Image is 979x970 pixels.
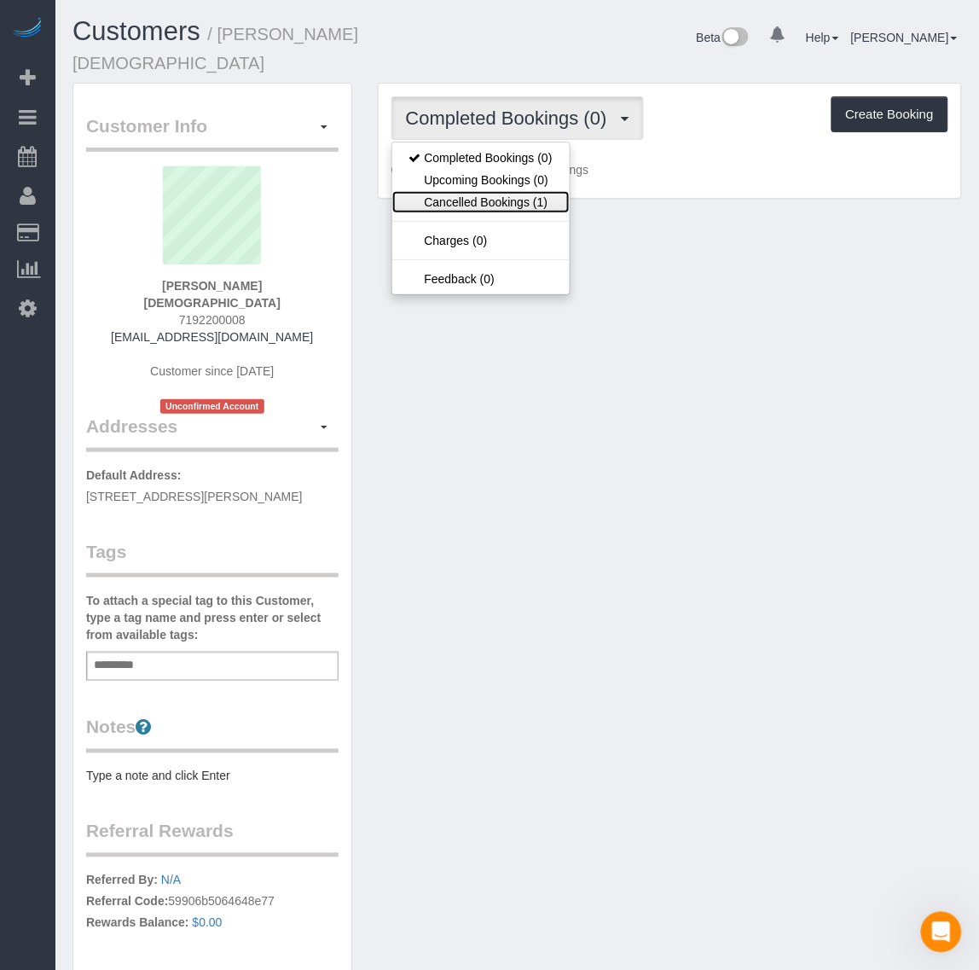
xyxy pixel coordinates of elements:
pre: Type a note and click Enter [86,768,339,785]
small: / [PERSON_NAME][DEMOGRAPHIC_DATA] [72,25,358,73]
a: N/A [161,874,181,887]
a: Beta [697,31,750,44]
label: To attach a special tag to this Customer, type a tag name and press enter or select from availabl... [86,592,339,643]
a: Help [806,31,839,44]
img: Automaid Logo [10,17,44,41]
a: Charges (0) [392,229,570,252]
img: New interface [721,27,749,49]
a: [EMAIL_ADDRESS][DOMAIN_NAME] [111,330,313,344]
button: Completed Bookings (0) [391,96,644,140]
span: Customer since [DATE] [150,364,274,378]
label: Referral Code: [86,893,168,910]
a: Completed Bookings (0) [392,147,570,169]
span: 7192200008 [179,313,246,327]
legend: Notes [86,715,339,753]
span: Unconfirmed Account [160,399,264,414]
label: Referred By: [86,872,158,889]
label: Rewards Balance: [86,915,189,932]
p: Customer has 0 Completed Bookings [391,161,948,178]
strong: [PERSON_NAME][DEMOGRAPHIC_DATA] [144,279,281,310]
label: Default Address: [86,467,182,484]
legend: Customer Info [86,113,339,152]
p: 59906b5064648e77 [86,872,339,936]
legend: Referral Rewards [86,819,339,857]
a: Feedback (0) [392,268,570,290]
a: Customers [72,16,200,46]
span: [STREET_ADDRESS][PERSON_NAME] [86,490,303,503]
button: Create Booking [831,96,948,132]
iframe: Intercom live chat [921,912,962,953]
legend: Tags [86,539,339,578]
a: [PERSON_NAME] [851,31,958,44]
a: Upcoming Bookings (0) [392,169,570,191]
a: $0.00 [193,916,223,930]
span: Completed Bookings (0) [406,107,616,129]
a: Cancelled Bookings (1) [392,191,570,213]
